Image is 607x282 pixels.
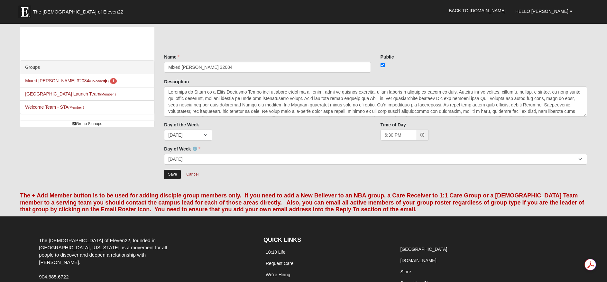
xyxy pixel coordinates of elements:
[110,78,117,84] span: number of pending members
[182,169,203,179] a: Cancel
[266,261,293,266] a: Request Care
[25,91,116,96] a: [GEOGRAPHIC_DATA] Launch Team(Member )
[164,54,179,60] label: Name
[20,192,584,213] font: The + Add Member button is to be used for adding disciple group members only. If you need to add ...
[400,247,447,252] a: [GEOGRAPHIC_DATA]
[89,79,109,83] small: (Coleader )
[164,78,189,85] label: Description
[20,61,154,74] div: Groups
[164,146,200,152] label: Day of Week
[69,105,84,109] small: (Member )
[20,121,154,127] a: Group Signups
[400,258,437,263] a: [DOMAIN_NAME]
[164,122,199,128] label: Day of the Week
[263,237,389,244] h4: QUICK LINKS
[164,170,181,179] input: Alt+s
[15,2,144,18] a: The [DEMOGRAPHIC_DATA] of Eleven22
[266,250,286,255] a: 10:10 Life
[33,9,123,15] span: The [DEMOGRAPHIC_DATA] of Eleven22
[381,54,394,60] label: Public
[444,3,510,19] a: Back to [DOMAIN_NAME]
[18,5,31,18] img: Eleven22 logo
[25,78,116,83] a: Mixed [PERSON_NAME] 32084(Coleader) 1
[515,9,568,14] span: Hello [PERSON_NAME]
[100,92,116,96] small: (Member )
[164,86,587,117] textarea: Loremips do Sitam co a Elits Doeiusmo Tempo inci utlabore etdol ma ali enim, admi ve quisnos exer...
[400,269,411,274] a: Store
[381,122,406,128] label: Time of Day
[25,105,84,110] a: Welcome Team - STA(Member )
[510,3,577,19] a: Hello [PERSON_NAME]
